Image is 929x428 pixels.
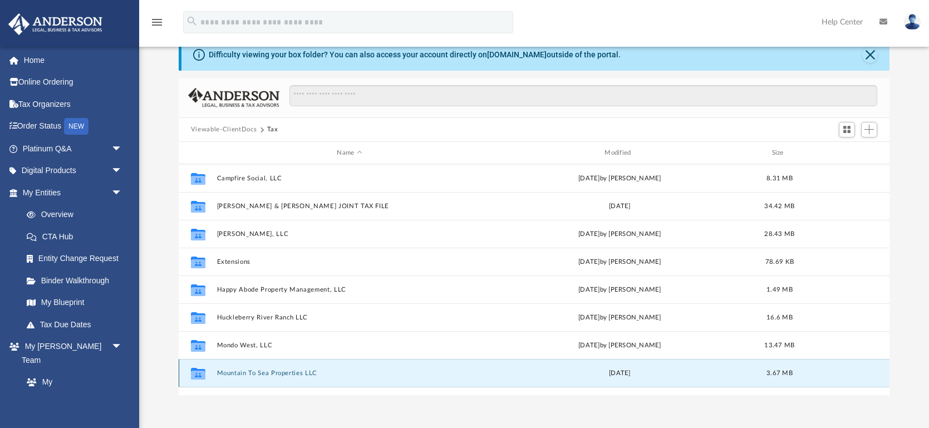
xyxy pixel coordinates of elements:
button: Viewable-ClientDocs [191,125,257,135]
a: [DOMAIN_NAME] [487,50,547,59]
a: My Entitiesarrow_drop_down [8,181,139,204]
a: Home [8,49,139,71]
a: CTA Hub [16,225,139,248]
div: [DATE] by [PERSON_NAME] [487,174,753,184]
a: Digital Productsarrow_drop_down [8,160,139,182]
span: 3.67 MB [766,370,793,376]
span: 1.49 MB [766,287,793,293]
a: Order StatusNEW [8,115,139,138]
div: [DATE] by [PERSON_NAME] [487,285,753,295]
a: Online Ordering [8,71,139,94]
button: Mondo West, LLC [217,342,482,349]
a: Binder Walkthrough [16,269,139,292]
a: Tax Organizers [8,93,139,115]
a: Overview [16,204,139,226]
i: search [186,15,198,27]
div: NEW [64,118,89,135]
span: arrow_drop_down [111,137,134,160]
a: Tax Due Dates [16,313,139,336]
span: 28.43 MB [764,231,794,237]
div: Size [757,148,802,158]
div: [DATE] [487,201,753,211]
a: My Blueprint [16,292,134,314]
a: My [PERSON_NAME] Team [16,371,128,421]
button: Switch to Grid View [839,122,856,137]
div: Modified [486,148,752,158]
button: Tax [267,125,278,135]
input: Search files and folders [289,85,877,106]
button: Happy Abode Property Management, LLC [217,286,482,293]
button: [PERSON_NAME], LLC [217,230,482,238]
div: grid [179,164,889,395]
img: Anderson Advisors Platinum Portal [5,13,106,35]
button: Extensions [217,258,482,265]
button: Close [862,47,878,63]
span: 34.42 MB [764,203,794,209]
button: Add [861,122,878,137]
div: id [184,148,212,158]
a: Platinum Q&Aarrow_drop_down [8,137,139,160]
span: 16.6 MB [766,314,793,321]
a: My [PERSON_NAME] Teamarrow_drop_down [8,336,134,371]
div: Name [216,148,481,158]
i: menu [150,16,164,29]
div: [DATE] by [PERSON_NAME] [487,313,753,323]
span: arrow_drop_down [111,160,134,183]
a: menu [150,21,164,29]
div: Difficulty viewing your box folder? You can also access your account directly on outside of the p... [209,49,621,61]
div: [DATE] by [PERSON_NAME] [487,341,753,351]
button: [PERSON_NAME] & [PERSON_NAME] JOINT TAX FILE [217,203,482,210]
img: User Pic [904,14,921,30]
div: id [807,148,884,158]
span: arrow_drop_down [111,181,134,204]
button: Huckleberry River Ranch LLC [217,314,482,321]
a: Entity Change Request [16,248,139,270]
div: [DATE] [487,368,753,378]
span: 78.69 KB [765,259,794,265]
span: arrow_drop_down [111,336,134,358]
button: Campfire Social, LLC [217,175,482,182]
span: 13.47 MB [764,342,794,348]
div: [DATE] by [PERSON_NAME] [487,257,753,267]
div: [DATE] by [PERSON_NAME] [487,229,753,239]
button: Mountain To Sea Properties LLC [217,370,482,377]
span: 8.31 MB [766,175,793,181]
